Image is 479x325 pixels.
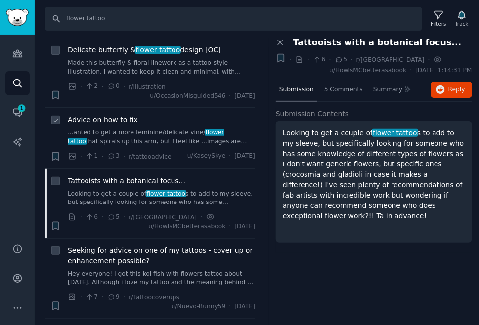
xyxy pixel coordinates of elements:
[356,56,425,63] span: r/[GEOGRAPHIC_DATA]
[86,82,98,91] span: 2
[172,302,226,311] span: u/Nuevo-Bunny59
[86,152,98,161] span: 1
[86,293,98,302] span: 7
[86,213,98,222] span: 6
[68,128,255,146] a: ...anted to get a more feminine/delicate vine/flower tattoothat spirals up this arm, but I feel l...
[313,55,325,64] span: 6
[276,109,349,119] span: Submission Contents
[329,66,406,75] span: u/HowlsMCbetterasabook
[135,46,181,54] span: flower tattoo
[6,9,29,26] img: GummySearch logo
[187,152,226,161] span: u/KaseySkye
[101,81,103,92] span: ·
[80,212,82,222] span: ·
[229,92,231,101] span: ·
[200,212,202,222] span: ·
[129,83,166,90] span: r/Illustration
[129,294,179,301] span: r/Tattoocoverups
[146,190,186,197] span: flower tattoo
[68,176,185,186] a: Tattooists with a botanical focus...
[335,55,347,64] span: 5
[123,212,125,222] span: ·
[372,129,418,137] span: flower tattoo
[290,54,292,65] span: ·
[68,115,138,125] a: Advice on how to fix
[428,54,430,65] span: ·
[68,270,255,287] a: Hey everyone! I got this koi fish with flowers tattoo about [DATE]. Although i love my tattoo and...
[293,38,462,48] span: Tattooists with a botanical focus...
[80,151,82,162] span: ·
[235,152,255,161] span: [DATE]
[68,45,221,55] span: Delicate butterfly & design [OC]
[80,292,82,302] span: ·
[452,8,472,29] button: Track
[373,85,402,94] span: Summary
[68,129,224,145] span: flower tattoo
[17,105,26,112] span: 1
[129,153,171,160] span: r/tattooadvice
[68,245,255,266] a: Seeking for advice on one of my tattoos - cover up or enhancement possible?
[229,152,231,161] span: ·
[235,222,255,231] span: [DATE]
[307,54,309,65] span: ·
[324,85,363,94] span: 5 Comments
[235,302,255,311] span: [DATE]
[68,45,221,55] a: Delicate butterfly &flower tattoodesign [OC]
[350,54,352,65] span: ·
[431,82,472,98] button: Reply
[150,92,225,101] span: u/OccasionMisguided546
[68,190,255,207] a: Looking to get a couple offlower tattoos to add to my sleeve, but specifically looking for someon...
[101,151,103,162] span: ·
[5,100,30,124] a: 1
[101,292,103,302] span: ·
[123,151,125,162] span: ·
[235,92,255,101] span: [DATE]
[229,222,231,231] span: ·
[80,81,82,92] span: ·
[107,213,120,222] span: 5
[68,59,255,76] a: Made this butterfly & floral linework as a tattoo-style illustration. I wanted to keep it clean a...
[229,302,231,311] span: ·
[431,20,446,27] div: Filters
[416,66,472,75] span: [DATE] 1:14:31 PM
[107,152,120,161] span: 3
[148,222,225,231] span: u/HowlsMCbetterasabook
[107,293,120,302] span: 9
[123,81,125,92] span: ·
[410,66,412,75] span: ·
[101,212,103,222] span: ·
[329,54,331,65] span: ·
[123,292,125,302] span: ·
[279,85,314,94] span: Submission
[283,128,465,221] p: Looking to get a couple of s to add to my sleeve, but specifically looking for someone who has so...
[455,20,469,27] div: Track
[129,214,197,221] span: r/[GEOGRAPHIC_DATA]
[107,82,120,91] span: 0
[448,85,465,94] span: Reply
[45,7,422,31] input: Search Keyword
